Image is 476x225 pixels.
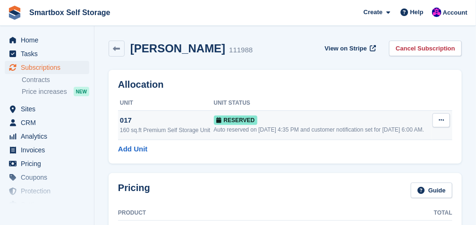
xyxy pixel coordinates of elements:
[118,96,214,111] th: Unit
[21,61,77,74] span: Subscriptions
[325,44,367,53] span: View on Stripe
[21,184,77,198] span: Protection
[5,184,89,198] a: menu
[74,87,89,96] div: NEW
[21,171,77,184] span: Coupons
[21,157,77,170] span: Pricing
[229,45,253,56] div: 111988
[21,102,77,116] span: Sites
[5,198,89,211] a: menu
[21,47,77,60] span: Tasks
[8,6,22,20] img: stora-icon-8386f47178a22dfd0bd8f6a31ec36ba5ce8667c1dd55bd0f319d3a0aa187defe.svg
[21,33,77,47] span: Home
[5,171,89,184] a: menu
[364,8,382,17] span: Create
[21,116,77,129] span: CRM
[410,8,424,17] span: Help
[214,96,432,111] th: Unit Status
[5,47,89,60] a: menu
[118,206,401,221] th: Product
[120,115,214,126] div: 017
[5,116,89,129] a: menu
[5,102,89,116] a: menu
[21,130,77,143] span: Analytics
[5,61,89,74] a: menu
[5,157,89,170] a: menu
[118,144,147,155] a: Add Unit
[118,183,150,198] h2: Pricing
[443,8,467,17] span: Account
[214,125,432,134] div: Auto reserved on [DATE] 4:35 PM and customer notification set for [DATE] 6:00 AM.
[21,198,77,211] span: Settings
[5,33,89,47] a: menu
[130,42,225,55] h2: [PERSON_NAME]
[432,8,442,17] img: Sam Austin
[411,183,452,198] a: Guide
[5,130,89,143] a: menu
[22,86,89,97] a: Price increases NEW
[22,87,67,96] span: Price increases
[120,126,214,134] div: 160 sq.ft Premium Self Storage Unit
[22,75,89,84] a: Contracts
[389,41,462,56] a: Cancel Subscription
[118,79,452,90] h2: Allocation
[5,143,89,157] a: menu
[21,143,77,157] span: Invoices
[321,41,378,56] a: View on Stripe
[401,206,452,221] th: Total
[214,116,258,125] span: Reserved
[25,5,114,20] a: Smartbox Self Storage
